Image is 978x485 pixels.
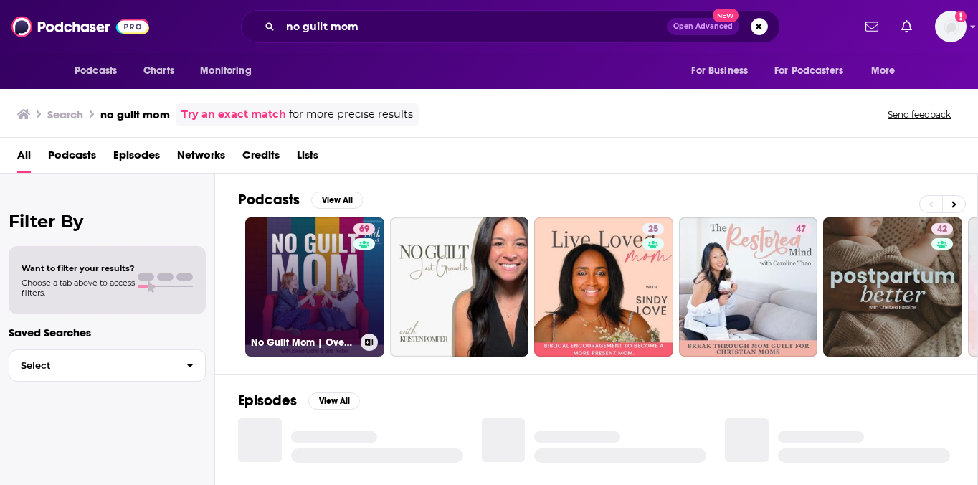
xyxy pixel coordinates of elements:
[242,143,280,173] a: Credits
[65,57,136,85] button: open menu
[359,222,369,237] span: 69
[289,106,413,123] span: for more precise results
[181,106,286,123] a: Try an exact match
[931,223,953,235] a: 42
[860,14,884,39] a: Show notifications dropdown
[100,108,170,121] h3: no guilt mom
[534,217,673,357] a: 25
[280,15,667,38] input: Search podcasts, credits, & more...
[765,57,864,85] button: open menu
[241,10,780,43] div: Search podcasts, credits, & more...
[713,9,739,22] span: New
[353,223,375,235] a: 69
[9,349,206,382] button: Select
[48,143,96,173] a: Podcasts
[113,143,160,173] a: Episodes
[17,143,31,173] a: All
[22,278,135,298] span: Choose a tab above to access filters.
[143,61,174,81] span: Charts
[251,336,355,349] h3: No Guilt Mom | Overcoming Mom Guilt, Parenting Tips, & Self Care for Moms
[790,223,812,235] a: 47
[22,263,135,273] span: Want to filter your results?
[774,61,843,81] span: For Podcasters
[681,57,766,85] button: open menu
[238,191,300,209] h2: Podcasts
[935,11,967,42] img: User Profile
[308,392,360,410] button: View All
[935,11,967,42] button: Show profile menu
[75,61,117,81] span: Podcasts
[297,143,318,173] a: Lists
[861,57,913,85] button: open menu
[679,217,818,357] a: 47
[896,14,918,39] a: Show notifications dropdown
[134,57,183,85] a: Charts
[245,217,384,357] a: 69No Guilt Mom | Overcoming Mom Guilt, Parenting Tips, & Self Care for Moms
[642,223,664,235] a: 25
[238,392,297,410] h2: Episodes
[648,222,658,237] span: 25
[177,143,225,173] a: Networks
[667,18,739,35] button: Open AdvancedNew
[796,222,806,237] span: 47
[9,326,206,339] p: Saved Searches
[955,11,967,22] svg: Add a profile image
[190,57,270,85] button: open menu
[311,192,363,209] button: View All
[691,61,748,81] span: For Business
[937,222,947,237] span: 42
[200,61,251,81] span: Monitoring
[673,23,733,30] span: Open Advanced
[238,191,363,209] a: PodcastsView All
[11,13,149,40] img: Podchaser - Follow, Share and Rate Podcasts
[883,108,955,121] button: Send feedback
[238,392,360,410] a: EpisodesView All
[9,211,206,232] h2: Filter By
[9,361,175,370] span: Select
[871,61,896,81] span: More
[47,108,83,121] h3: Search
[823,217,962,357] a: 42
[935,11,967,42] span: Logged in as AutumnKatie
